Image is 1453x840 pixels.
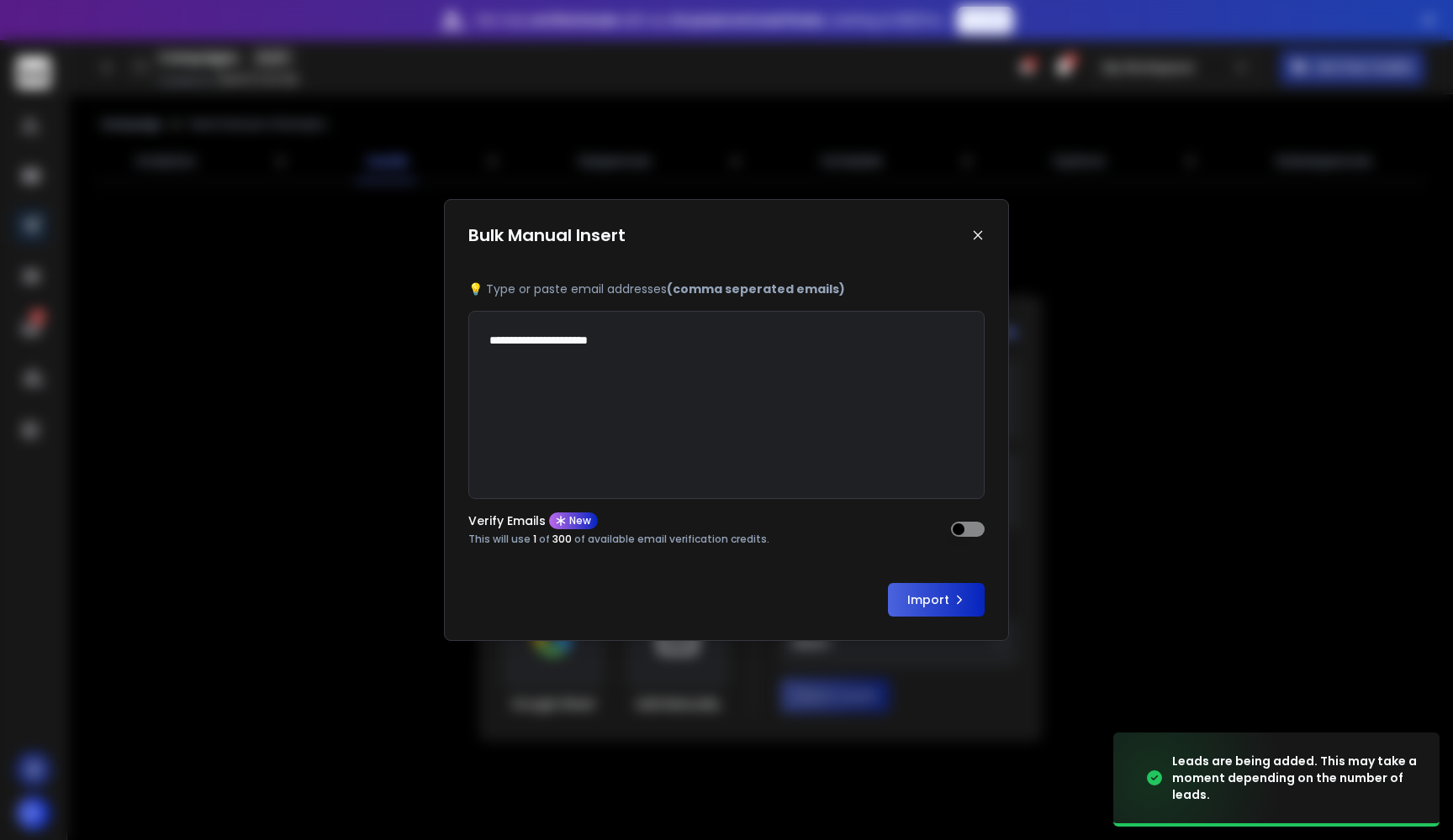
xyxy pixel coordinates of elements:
p: Verify Emails [468,515,546,527]
p: This will use of of available email verification credits. [468,533,769,546]
h1: Bulk Manual Insert [468,223,626,247]
div: New [549,512,598,529]
div: Leads are being added. This may take a moment depending on the number of leads. [1172,753,1419,803]
p: 💡 Type or paste email addresses [468,281,985,297]
span: 300 [552,532,572,546]
img: image [1113,728,1281,828]
b: (comma seperated emails) [667,281,845,297]
button: Import [888,583,985,617]
span: 1 [533,532,536,546]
